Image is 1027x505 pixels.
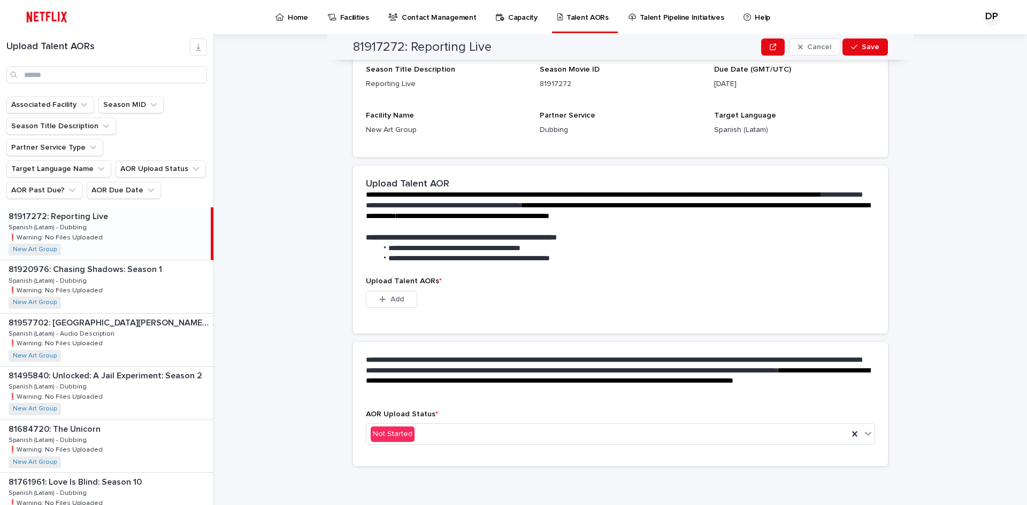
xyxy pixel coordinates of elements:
[540,66,600,73] span: Season Movie ID
[9,381,89,391] p: Spanish (Latam) - Dubbing
[807,43,831,51] span: Cancel
[714,79,875,90] p: [DATE]
[6,139,103,156] button: Partner Service Type
[9,222,89,231] p: Spanish (Latam) - Dubbing
[9,285,105,294] p: ❗️Warning: No Files Uploaded
[87,182,161,199] button: AOR Due Date
[13,352,57,360] a: New Art Group
[390,296,404,303] span: Add
[366,112,414,119] span: Facility Name
[13,459,57,466] a: New Art Group
[9,338,105,347] p: ❗️Warning: No Files Uploaded
[9,275,89,285] p: Spanish (Latam) - Dubbing
[9,328,117,338] p: Spanish (Latam) - Audio Description
[6,160,111,177] button: Target Language Name
[116,160,206,177] button: AOR Upload Status
[9,487,89,497] p: Spanish (Latam) - Dubbing
[983,9,1000,26] div: DP
[13,246,57,253] a: New Art Group
[714,112,776,119] span: Target Language
[6,96,94,113] button: Associated Facility
[371,426,415,442] div: Not Started
[9,232,105,242] p: ❗️Warning: No Files Uploaded
[714,125,875,136] p: Spanish (Latam)
[9,434,89,444] p: Spanish (Latam) - Dubbing
[9,444,105,454] p: ❗️Warning: No Files Uploaded
[366,79,527,90] p: Reporting Live
[366,66,455,73] span: Season Title Description
[13,299,57,306] a: New Art Group
[9,316,211,328] p: 81957702: [GEOGRAPHIC_DATA][PERSON_NAME] (aka I'm not [PERSON_NAME])
[6,66,207,83] input: Search
[366,277,442,285] span: Upload Talent AORs
[366,410,438,418] span: AOR Upload Status
[540,79,701,90] p: 81917272
[353,40,492,55] h2: 81917272: Reporting Live
[9,422,103,434] p: 81684720: The Unicorn
[366,125,527,136] p: New Art Group
[9,209,110,222] p: 81917272: Reporting Live
[9,391,105,401] p: ❗️Warning: No Files Uploaded
[789,38,840,56] button: Cancel
[9,475,144,487] p: 81761961: Love Is Blind: Season 10
[6,182,82,199] button: AOR Past Due?
[540,112,595,119] span: Partner Service
[540,125,701,136] p: Dubbing
[98,96,164,113] button: Season MID
[6,41,190,53] h1: Upload Talent AORs
[13,405,57,413] a: New Art Group
[366,178,449,190] h2: Upload Talent AOR
[366,291,417,308] button: Add
[842,38,888,56] button: Save
[862,43,879,51] span: Save
[6,118,116,135] button: Season Title Description
[21,6,72,28] img: ifQbXi3ZQGMSEF7WDB7W
[9,369,204,381] p: 81495840: Unlocked: A Jail Experiment: Season 2
[9,262,164,275] p: 81920976: Chasing Shadows: Season 1
[714,66,791,73] span: Due Date (GMT/UTC)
